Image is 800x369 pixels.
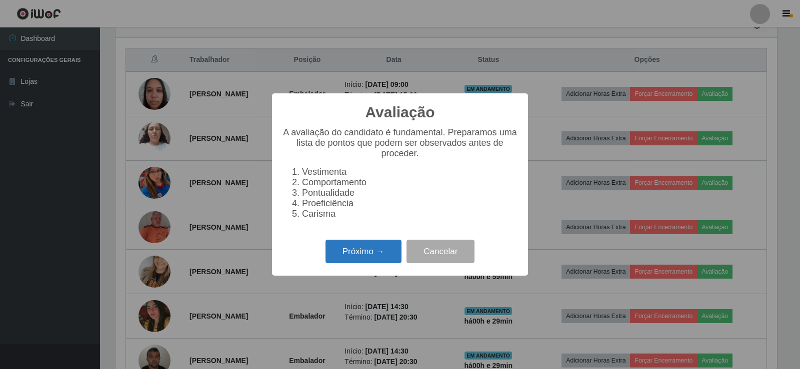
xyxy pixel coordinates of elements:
[282,127,518,159] p: A avaliação do candidato é fundamental. Preparamos uma lista de pontos que podem ser observados a...
[302,198,518,209] li: Proeficiência
[302,209,518,219] li: Carisma
[365,103,435,121] h2: Avaliação
[406,240,474,263] button: Cancelar
[302,177,518,188] li: Comportamento
[325,240,401,263] button: Próximo →
[302,167,518,177] li: Vestimenta
[302,188,518,198] li: Pontualidade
